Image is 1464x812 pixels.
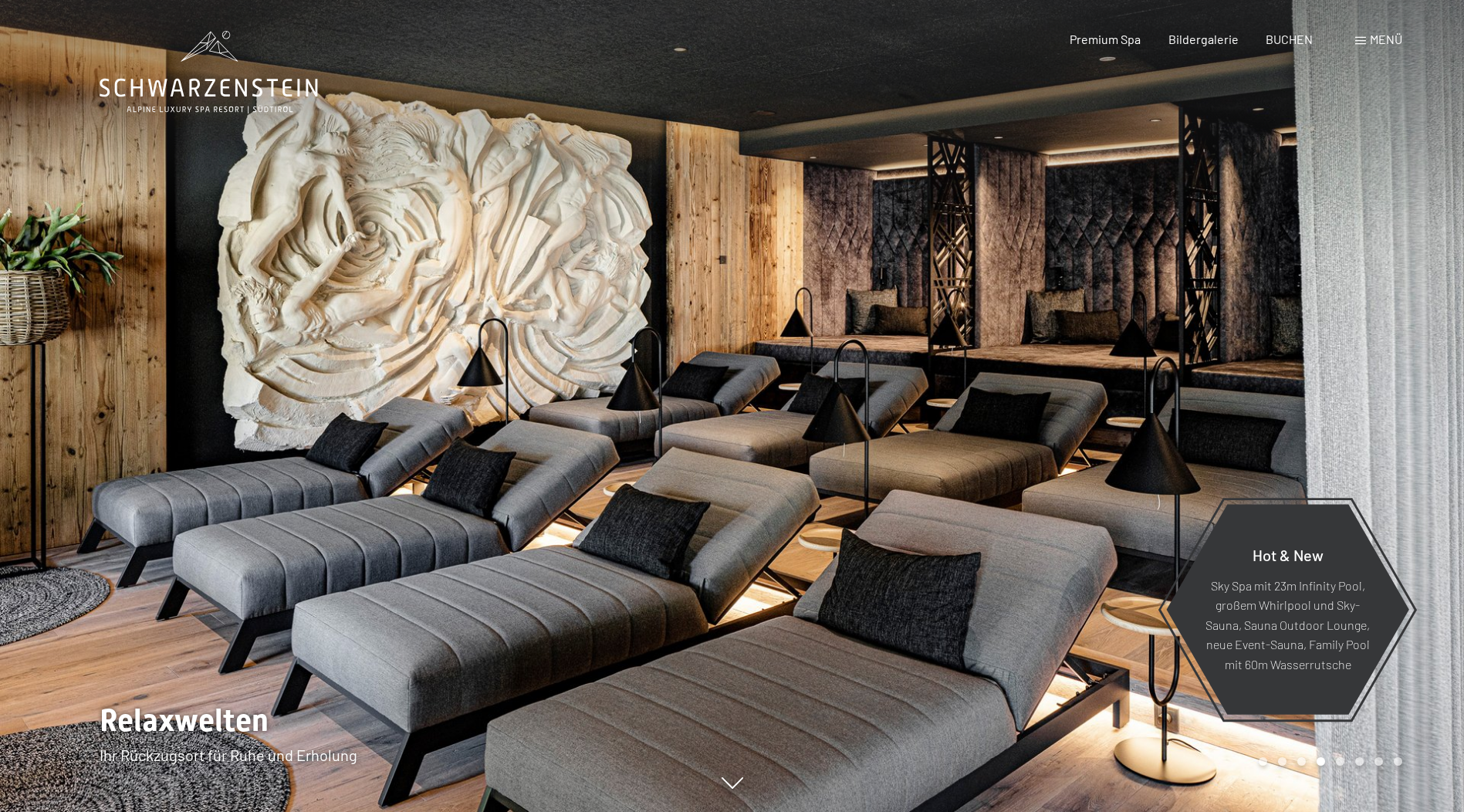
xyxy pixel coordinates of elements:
div: Carousel Page 6 [1355,757,1364,766]
a: BUCHEN [1266,32,1313,46]
div: Carousel Page 5 [1336,757,1344,766]
p: Sky Spa mit 23m Infinity Pool, großem Whirlpool und Sky-Sauna, Sauna Outdoor Lounge, neue Event-S... [1204,575,1371,674]
div: Carousel Page 4 (Current Slide) [1317,757,1325,766]
div: Carousel Page 3 [1297,757,1306,766]
span: Hot & New [1253,545,1324,563]
div: Carousel Pagination [1253,757,1402,766]
div: Carousel Page 1 [1259,757,1267,766]
a: Premium Spa [1070,32,1141,46]
span: Menü [1370,32,1402,46]
div: Carousel Page 2 [1278,757,1286,766]
div: Carousel Page 7 [1374,757,1383,766]
div: Carousel Page 8 [1394,757,1402,766]
a: Bildergalerie [1168,32,1239,46]
a: Hot & New Sky Spa mit 23m Infinity Pool, großem Whirlpool und Sky-Sauna, Sauna Outdoor Lounge, ne... [1165,503,1410,716]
